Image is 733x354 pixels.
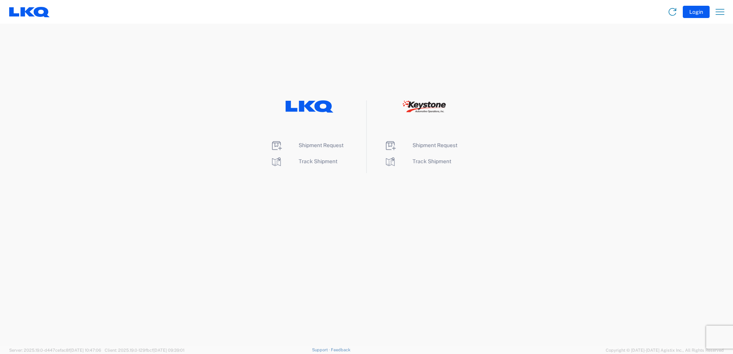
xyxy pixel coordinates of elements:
a: Feedback [331,347,350,352]
span: Shipment Request [413,142,457,148]
span: Server: 2025.19.0-d447cefac8f [9,348,101,352]
span: Copyright © [DATE]-[DATE] Agistix Inc., All Rights Reserved [606,347,724,354]
span: [DATE] 09:39:01 [153,348,184,352]
span: Client: 2025.19.0-129fbcf [105,348,184,352]
span: Track Shipment [413,158,451,164]
a: Track Shipment [270,158,337,164]
span: [DATE] 10:47:06 [70,348,101,352]
a: Shipment Request [270,142,343,148]
a: Track Shipment [384,158,451,164]
button: Login [683,6,710,18]
span: Shipment Request [299,142,343,148]
a: Shipment Request [384,142,457,148]
a: Support [312,347,331,352]
span: Track Shipment [299,158,337,164]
